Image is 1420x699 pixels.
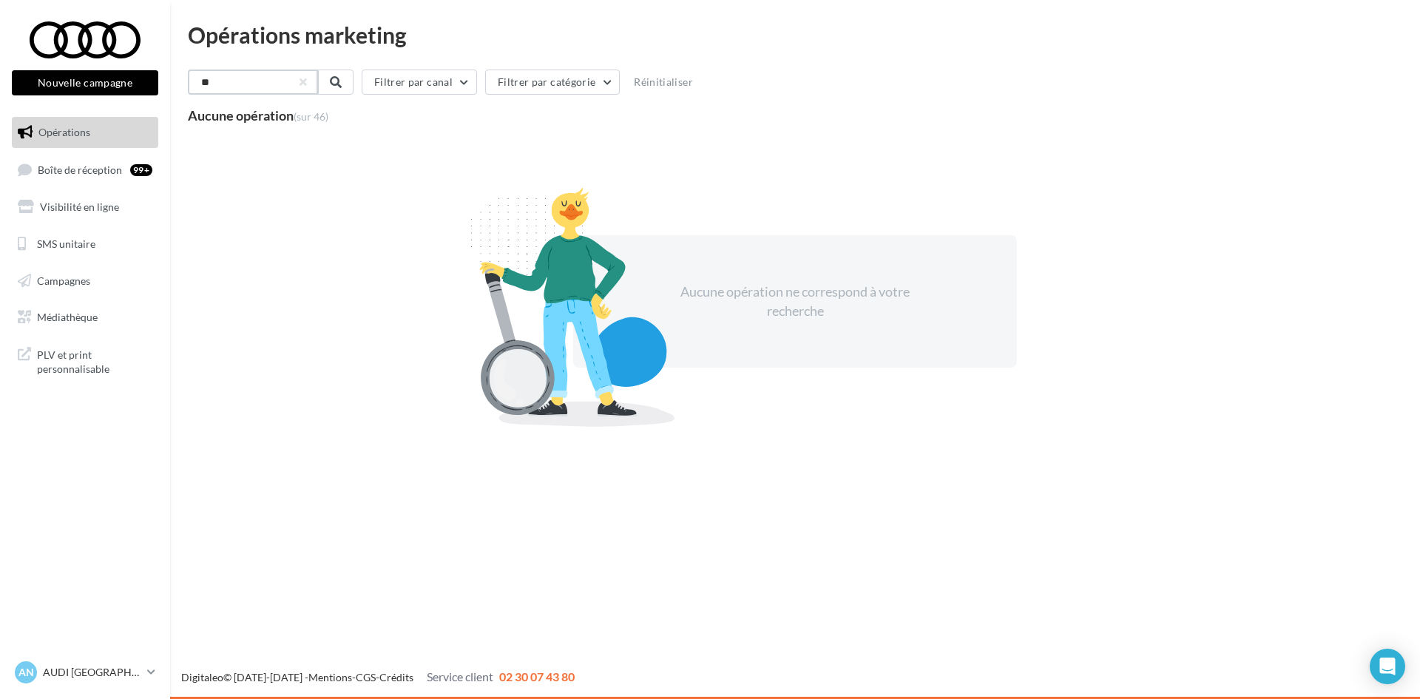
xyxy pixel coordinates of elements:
p: AUDI [GEOGRAPHIC_DATA] [43,665,141,680]
span: AN [18,665,34,680]
a: Digitaleo [181,671,223,683]
a: PLV et print personnalisable [9,339,161,382]
button: Réinitialiser [628,73,699,91]
div: Aucune opération [188,109,328,122]
span: SMS unitaire [37,237,95,250]
a: Opérations [9,117,161,148]
span: Service client [427,669,493,683]
a: Campagnes [9,266,161,297]
button: Filtrer par catégorie [485,70,620,95]
span: PLV et print personnalisable [37,345,152,376]
div: Open Intercom Messenger [1370,649,1405,684]
span: Médiathèque [37,311,98,323]
span: Campagnes [37,274,90,286]
span: (sur 46) [294,110,328,123]
button: Nouvelle campagne [12,70,158,95]
a: AN AUDI [GEOGRAPHIC_DATA] [12,658,158,686]
a: SMS unitaire [9,229,161,260]
a: Médiathèque [9,302,161,333]
div: 99+ [130,164,152,176]
span: © [DATE]-[DATE] - - - [181,671,575,683]
a: Visibilité en ligne [9,192,161,223]
span: Visibilité en ligne [40,200,119,213]
span: Opérations [38,126,90,138]
a: Mentions [308,671,352,683]
div: Aucune opération ne correspond à votre recherche [668,283,922,320]
button: Filtrer par canal [362,70,477,95]
div: Opérations marketing [188,24,1402,46]
a: Crédits [379,671,413,683]
a: Boîte de réception99+ [9,154,161,186]
span: Boîte de réception [38,163,122,175]
a: CGS [356,671,376,683]
span: 02 30 07 43 80 [499,669,575,683]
